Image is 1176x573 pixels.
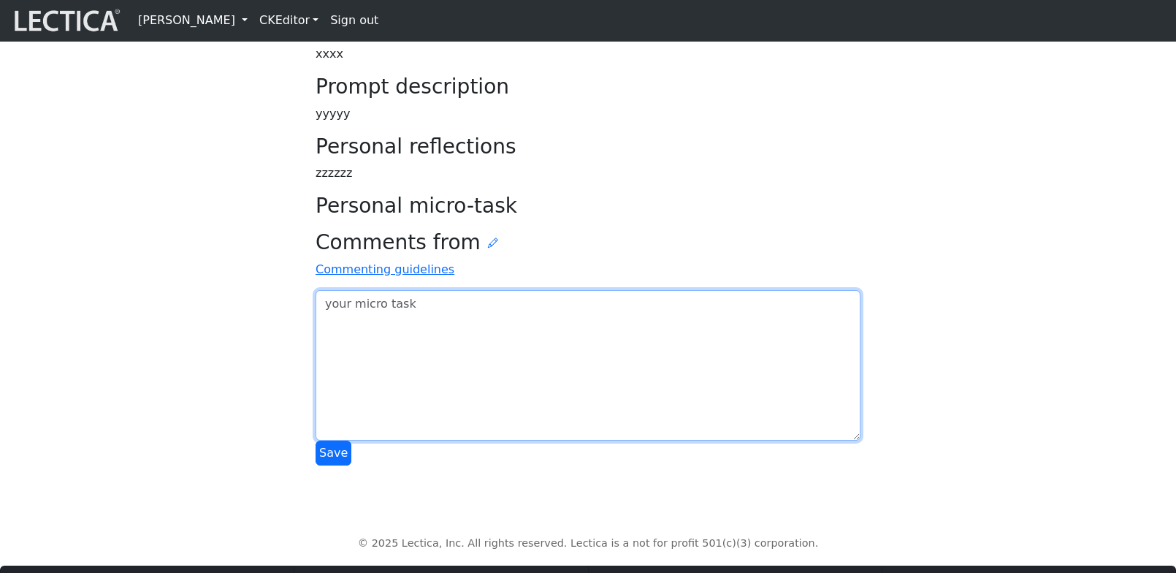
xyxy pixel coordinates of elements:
h3: Comments from [316,230,860,255]
p: © 2025 Lectica, Inc. All rights reserved. Lectica is a not for profit 501(c)(3) corporation. [115,536,1061,552]
h3: Personal micro-task [316,194,860,219]
a: Sign out [324,6,384,35]
a: Commenting guidelines [316,262,454,276]
p: xxxx [316,45,860,63]
a: CKEditor [253,6,324,35]
p: zzzzzz [316,164,860,182]
h3: Personal reflections [316,134,860,159]
img: lecticalive [11,7,121,34]
button: Save [316,441,351,466]
p: yyyyy [316,105,860,123]
h3: Prompt description [316,75,860,99]
a: [PERSON_NAME] [132,6,253,35]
